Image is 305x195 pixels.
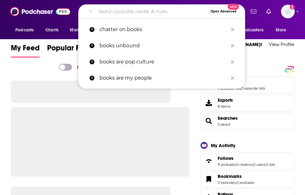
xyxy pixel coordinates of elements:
a: Charts [41,24,62,36]
span: Monitoring [70,26,92,35]
a: My Feed [11,43,40,58]
a: 0 episodes [218,180,236,185]
a: 3 saved [218,122,230,127]
a: 0 podcasts [236,180,254,185]
span: Exports [218,97,233,103]
span: My Feed [11,43,40,56]
span: New [228,4,239,10]
img: Podchaser - Follow, Share and Rate Podcasts [10,6,70,17]
span: Bookmarks [218,174,242,179]
button: open menu [11,24,42,36]
span: Bookmarks [201,171,294,188]
a: PRO [286,67,293,71]
span: Open Advanced [211,10,236,13]
a: Exports [201,95,294,111]
span: Lists [201,77,294,93]
span: , [253,162,253,167]
a: 0 users [253,162,265,167]
div: My Activity [211,142,235,148]
span: , [265,162,266,167]
a: View Profile [269,41,294,47]
a: 9 podcasts [218,162,235,167]
a: Show notifications dropdown [264,6,274,17]
a: Follows [203,157,215,165]
span: More [276,26,286,35]
p: chatter on books [99,21,228,38]
span: Follows [218,156,234,161]
button: Open AdvancedNew [208,8,239,15]
span: For Podcasters [234,26,264,35]
span: PRO [286,67,293,72]
a: books unbound [78,38,245,54]
a: chatter on books [78,21,245,38]
span: , [235,162,236,167]
a: Searches [218,115,238,121]
a: Searches [203,117,215,125]
span: Follows [201,153,294,169]
button: open menu [271,24,294,36]
img: User Profile [281,5,295,18]
button: Show profile menu [281,5,295,18]
input: Search podcasts, credits, & more... [95,7,208,16]
a: 0 episode lists [241,86,265,91]
button: open menu [65,24,100,36]
p: books are pop culture [99,54,228,70]
span: Charts [45,26,59,35]
a: 0 creators [236,162,253,167]
a: 0 lists [266,162,275,167]
div: Search podcasts, credits, & more... [78,4,245,19]
span: Searches [201,113,294,129]
p: books unbound [99,38,228,54]
a: books are my people [78,70,245,86]
button: open menu [230,24,273,36]
a: Popular Feed [47,43,93,58]
a: books are pop culture [78,54,245,70]
a: New Releases & Guests Only [59,64,141,71]
span: 8 items [218,104,233,109]
span: Logged in as kkneafsey [281,5,295,18]
span: Podcasts [15,26,34,35]
span: Popular Feed [47,43,93,56]
svg: Add a profile image [290,5,295,10]
a: Follows [218,156,275,161]
a: Bookmarks [203,175,215,183]
span: Exports [203,99,215,107]
a: Show notifications dropdown [248,6,259,17]
a: Bookmarks [218,174,254,179]
p: books are my people [99,70,228,86]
